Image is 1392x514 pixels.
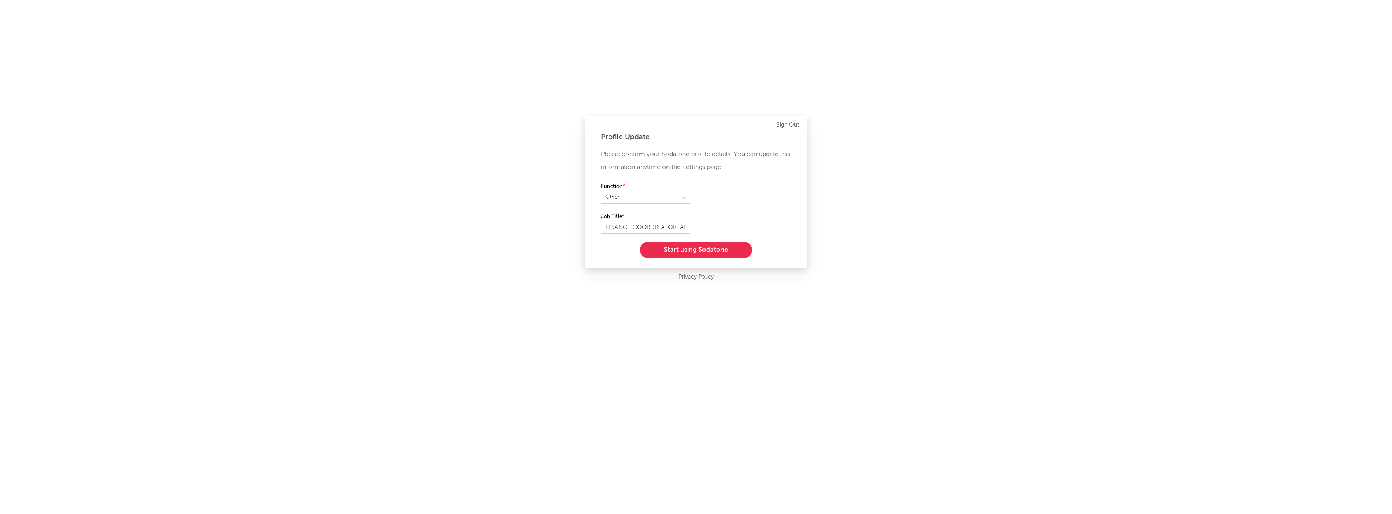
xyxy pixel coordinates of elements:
p: Please confirm your Sodatone profile details. You can update this information anytime on the Sett... [601,148,791,174]
label: Job Title [601,212,690,222]
button: Start using Sodatone [640,242,752,258]
a: Privacy Policy [679,272,714,282]
div: Profile Update [601,132,791,142]
a: Sign Out [777,120,799,130]
label: Function [601,182,690,192]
